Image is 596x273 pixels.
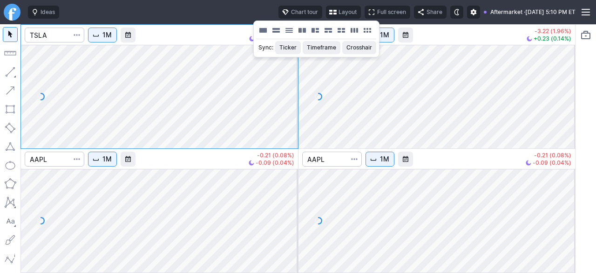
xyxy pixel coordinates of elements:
[258,43,273,52] p: Sync:
[279,43,297,52] span: Ticker
[253,21,379,57] div: Layout
[346,43,372,52] span: Crosshair
[307,43,336,52] span: Timeframe
[303,41,340,54] button: Timeframe
[342,41,376,54] button: Crosshair
[275,41,301,54] button: Ticker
